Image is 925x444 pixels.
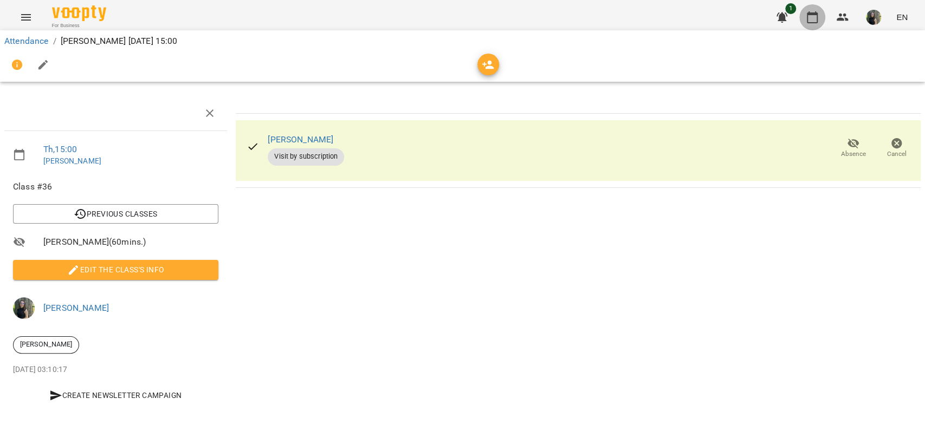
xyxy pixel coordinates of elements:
span: Create Newsletter Campaign [17,389,214,402]
span: Cancel [887,149,907,159]
p: [DATE] 03:10:17 [13,364,218,375]
img: cee650bf85ea97b15583ede96205305a.jpg [866,10,881,25]
span: Visit by subscription [268,152,344,161]
p: [PERSON_NAME] [DATE] 15:00 [61,35,178,48]
span: For Business [52,22,106,29]
span: EN [896,11,908,23]
a: [PERSON_NAME] [43,156,101,165]
nav: breadcrumb [4,35,921,48]
img: Voopty Logo [52,5,106,21]
button: EN [892,7,912,27]
button: Previous Classes [13,204,218,224]
span: Previous Classes [22,207,210,220]
button: Edit the class's Info [13,260,218,279]
span: [PERSON_NAME] ( 60 mins. ) [43,236,218,249]
span: Class #36 [13,180,218,193]
span: Edit the class's Info [22,263,210,276]
a: Th , 15:00 [43,144,77,154]
button: Cancel [875,133,918,164]
a: [PERSON_NAME] [43,303,109,313]
div: [PERSON_NAME] [13,336,79,354]
span: [PERSON_NAME] [14,339,79,349]
a: Attendance [4,36,48,46]
button: Absence [832,133,875,164]
li: / [53,35,56,48]
span: 1 [785,3,796,14]
button: Menu [13,4,39,30]
a: [PERSON_NAME] [268,134,333,145]
button: Create Newsletter Campaign [13,386,218,405]
img: cee650bf85ea97b15583ede96205305a.jpg [13,297,35,319]
span: Absence [841,149,866,159]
